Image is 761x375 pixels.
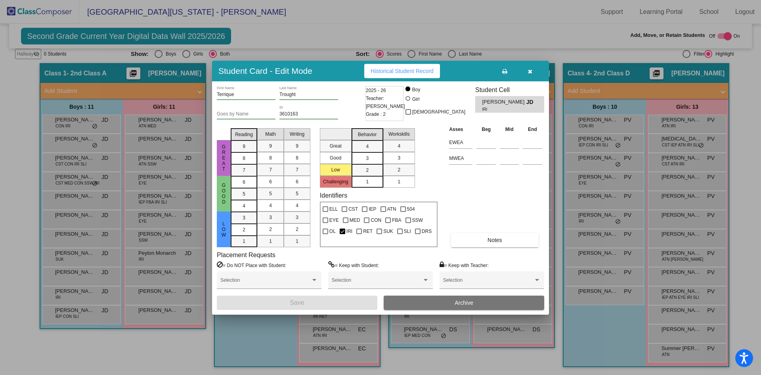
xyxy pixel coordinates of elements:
span: 504 [407,204,415,214]
span: 4 [269,202,272,209]
span: SUK [383,227,393,236]
span: 1 [243,238,245,245]
span: Archive [455,300,473,306]
span: Math [265,131,276,138]
span: 3 [398,154,400,162]
span: ELL [329,204,338,214]
h3: Student Cell [475,86,544,94]
span: 6 [243,179,245,186]
span: 3 [366,155,369,162]
span: FBA [392,215,401,225]
label: Identifiers [320,192,347,199]
span: Good [220,183,228,205]
span: 8 [296,154,298,162]
span: 9 [243,143,245,150]
th: Beg [474,125,498,134]
input: Enter ID [279,112,338,117]
th: End [521,125,544,134]
span: 1 [366,178,369,185]
th: Asses [447,125,474,134]
span: 5 [269,190,272,197]
span: OL [329,227,336,236]
label: = Keep with Student: [328,261,379,269]
span: 1 [296,238,298,245]
input: goes by name [217,112,275,117]
span: 7 [243,167,245,174]
span: Low [220,221,228,238]
h3: Student Card - Edit Mode [218,66,312,76]
span: 7 [269,166,272,173]
span: DRS [422,227,432,236]
span: 4 [296,202,298,209]
span: 2 [269,226,272,233]
span: 4 [366,143,369,150]
span: RET [363,227,373,236]
button: Historical Student Record [364,64,440,78]
span: 9 [296,142,298,150]
label: = Keep with Teacher: [440,261,489,269]
div: Girl [412,96,420,103]
span: Reading [235,131,253,138]
div: Boy [412,86,421,93]
span: IEP [369,204,376,214]
span: Teacher: [PERSON_NAME] [366,94,405,110]
span: 3 [296,214,298,221]
span: 8 [269,154,272,162]
span: 5 [243,190,245,198]
span: 2 [296,226,298,233]
span: IRI [346,227,352,236]
th: Mid [498,125,521,134]
span: CON [371,215,381,225]
input: assessment [449,152,472,164]
span: SSW [412,215,423,225]
span: 2 [243,226,245,233]
span: Historical Student Record [371,68,434,74]
span: ATN [387,204,396,214]
span: Notes [488,237,502,243]
span: Save [290,299,304,306]
span: 2 [366,167,369,174]
span: 9 [269,142,272,150]
span: Great [220,144,228,172]
button: Archive [384,296,544,310]
button: Save [217,296,377,310]
span: SLI [404,227,411,236]
span: 2025 - 26 [366,87,386,94]
span: 5 [296,190,298,197]
span: 3 [269,214,272,221]
span: CST [348,204,358,214]
span: JD [526,98,537,106]
span: [PERSON_NAME] [482,98,526,106]
label: Placement Requests [217,251,275,259]
span: 8 [243,155,245,162]
input: assessment [449,137,472,148]
span: IRI [482,106,520,112]
span: Workskills [388,131,410,138]
span: EYE [329,215,339,225]
span: Grade : 2 [366,110,386,118]
span: 3 [243,214,245,221]
span: 4 [243,202,245,210]
span: 2 [398,166,400,173]
span: [DEMOGRAPHIC_DATA] [412,107,465,117]
label: = Do NOT Place with Student: [217,261,286,269]
span: 6 [269,178,272,185]
span: MED [350,215,360,225]
span: 6 [296,178,298,185]
span: 7 [296,166,298,173]
span: Writing [290,131,304,138]
span: 4 [398,142,400,150]
span: 1 [269,238,272,245]
span: 1 [398,178,400,185]
button: Notes [451,233,538,247]
span: Behavior [358,131,377,138]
